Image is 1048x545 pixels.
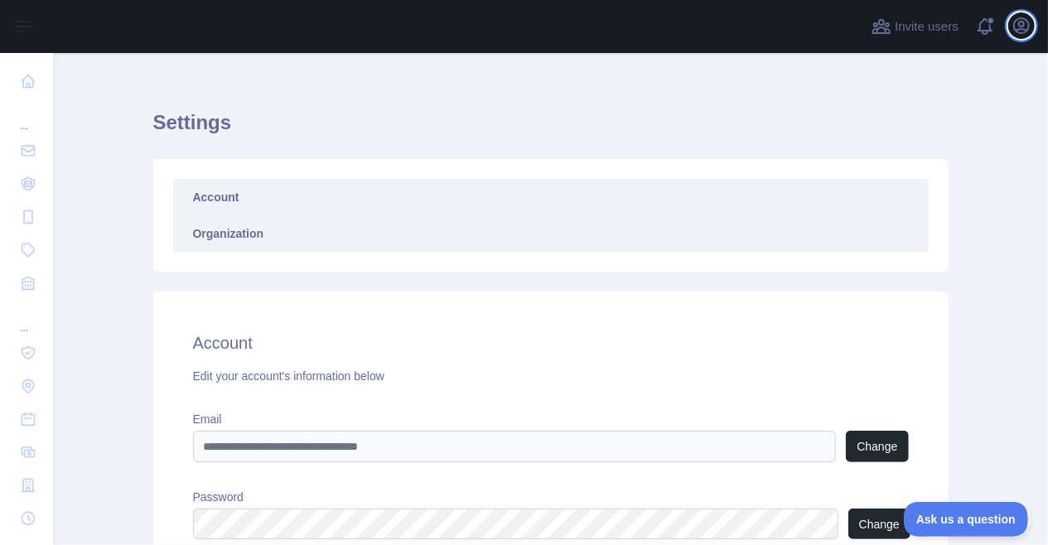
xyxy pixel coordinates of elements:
[173,179,929,215] a: Account
[153,109,949,149] h1: Settings
[846,431,908,462] button: Change
[13,99,40,133] div: ...
[895,17,959,36] span: Invite users
[848,509,910,539] button: Change
[868,13,962,40] button: Invite users
[193,489,909,505] label: Password
[13,301,40,335] div: ...
[193,411,909,427] label: Email
[173,215,929,252] a: Organization
[904,502,1031,537] iframe: Toggle Customer Support
[193,331,909,354] h2: Account
[193,368,909,384] div: Edit your account's information below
